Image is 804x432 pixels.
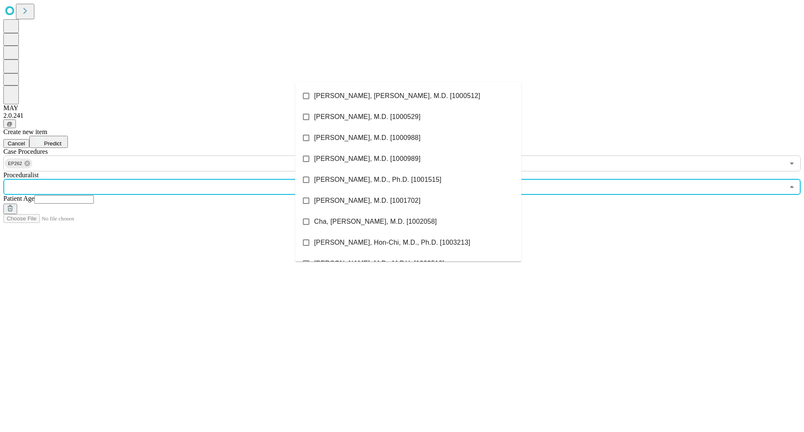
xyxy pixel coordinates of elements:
span: [PERSON_NAME], M.D. [1001702] [314,196,420,206]
span: EP262 [5,159,26,168]
button: Predict [29,136,68,148]
span: Predict [44,140,61,147]
span: Create new item [3,128,47,135]
span: Cha, [PERSON_NAME], M.D. [1002058] [314,217,437,227]
span: @ [7,121,13,127]
span: Proceduralist [3,171,39,178]
span: [PERSON_NAME], Hon-Chi, M.D., Ph.D. [1003213] [314,238,470,248]
button: @ [3,119,16,128]
button: Open [786,158,798,169]
button: Cancel [3,139,29,148]
span: [PERSON_NAME], M.D., M.P.H. [1003510] [314,259,444,269]
button: Close [786,181,798,193]
span: Cancel [8,140,25,147]
div: MAY [3,104,801,112]
div: 2.0.241 [3,112,801,119]
span: Patient Age [3,195,34,202]
span: [PERSON_NAME], M.D. [1000988] [314,133,420,143]
span: [PERSON_NAME], M.D., Ph.D. [1001515] [314,175,441,185]
span: [PERSON_NAME], [PERSON_NAME], M.D. [1000512] [314,91,480,101]
span: [PERSON_NAME], M.D. [1000529] [314,112,420,122]
div: EP262 [5,158,32,168]
span: Scheduled Procedure [3,148,48,155]
span: [PERSON_NAME], M.D. [1000989] [314,154,420,164]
